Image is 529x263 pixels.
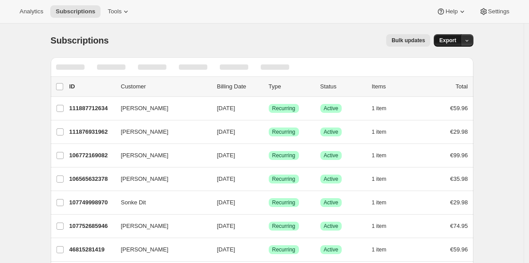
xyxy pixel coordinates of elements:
span: €99.96 [450,152,468,159]
span: Active [324,175,339,183]
span: [DATE] [217,152,235,159]
span: [PERSON_NAME] [121,151,169,160]
button: [PERSON_NAME] [116,219,205,233]
span: Tools [108,8,121,15]
button: Sonke Dit [116,195,205,210]
button: Export [434,34,461,47]
span: Bulk updates [392,37,425,44]
span: Recurring [272,199,295,206]
span: Active [324,246,339,253]
div: IDCustomerBilling DateTypeStatusItemsTotal [69,82,468,91]
span: Sonke Dit [121,198,146,207]
div: 106772169082[PERSON_NAME][DATE]SuccessRecurringSuccessActive1 item€99.96 [69,149,468,162]
span: Active [324,199,339,206]
span: Recurring [272,152,295,159]
p: Billing Date [217,82,262,91]
button: [PERSON_NAME] [116,172,205,186]
span: [DATE] [217,199,235,206]
span: €59.96 [450,105,468,112]
button: 1 item [372,196,396,209]
span: Subscriptions [56,8,95,15]
span: Export [439,37,456,44]
button: [PERSON_NAME] [116,101,205,116]
p: ID [69,82,114,91]
span: Subscriptions [51,36,109,45]
span: €29.98 [450,199,468,206]
span: Recurring [272,175,295,183]
span: Active [324,105,339,112]
div: Items [372,82,416,91]
div: 107749998970Sonke Dit[DATE]SuccessRecurringSuccessActive1 item€29.98 [69,196,468,209]
span: Settings [488,8,509,15]
span: Recurring [272,223,295,230]
button: 1 item [372,243,396,256]
span: 1 item [372,246,387,253]
span: Recurring [272,128,295,135]
button: [PERSON_NAME] [116,148,205,163]
div: 46815281419[PERSON_NAME][DATE]SuccessRecurringSuccessActive1 item€59.96 [69,243,468,256]
p: Total [456,82,468,91]
span: [DATE] [217,175,235,182]
p: Status [320,82,365,91]
button: Analytics [14,5,48,18]
span: 1 item [372,105,387,112]
span: Recurring [272,105,295,112]
span: [PERSON_NAME] [121,175,169,183]
span: [PERSON_NAME] [121,128,169,136]
p: 107752685946 [69,222,114,231]
span: [DATE] [217,105,235,112]
button: Help [431,5,472,18]
button: Subscriptions [50,5,101,18]
p: 111876931962 [69,128,114,136]
span: 1 item [372,152,387,159]
p: 106772169082 [69,151,114,160]
div: 111876931962[PERSON_NAME][DATE]SuccessRecurringSuccessActive1 item€29.98 [69,126,468,138]
span: [DATE] [217,223,235,229]
div: 111887712634[PERSON_NAME][DATE]SuccessRecurringSuccessActive1 item€59.96 [69,102,468,115]
span: Analytics [20,8,43,15]
button: Tools [102,5,136,18]
span: Recurring [272,246,295,253]
span: [PERSON_NAME] [121,222,169,231]
p: 111887712634 [69,104,114,113]
span: Active [324,223,339,230]
span: 1 item [372,223,387,230]
span: [PERSON_NAME] [121,104,169,113]
span: Active [324,152,339,159]
p: 46815281419 [69,245,114,254]
span: [PERSON_NAME] [121,245,169,254]
span: 1 item [372,175,387,183]
button: Bulk updates [386,34,430,47]
button: [PERSON_NAME] [116,125,205,139]
span: €29.98 [450,128,468,135]
span: Help [445,8,457,15]
span: €35.98 [450,175,468,182]
div: 106565632378[PERSON_NAME][DATE]SuccessRecurringSuccessActive1 item€35.98 [69,173,468,185]
button: 1 item [372,102,396,115]
button: Settings [474,5,515,18]
button: 1 item [372,173,396,185]
span: Active [324,128,339,135]
button: 1 item [372,149,396,162]
span: 1 item [372,128,387,135]
button: [PERSON_NAME] [116,243,205,257]
p: 107749998970 [69,198,114,207]
p: Customer [121,82,210,91]
p: 106565632378 [69,175,114,183]
button: 1 item [372,126,396,138]
span: [DATE] [217,128,235,135]
div: Type [269,82,313,91]
button: 1 item [372,220,396,232]
span: [DATE] [217,246,235,253]
span: 1 item [372,199,387,206]
div: 107752685946[PERSON_NAME][DATE]SuccessRecurringSuccessActive1 item€74.95 [69,220,468,232]
span: €59.96 [450,246,468,253]
span: €74.95 [450,223,468,229]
